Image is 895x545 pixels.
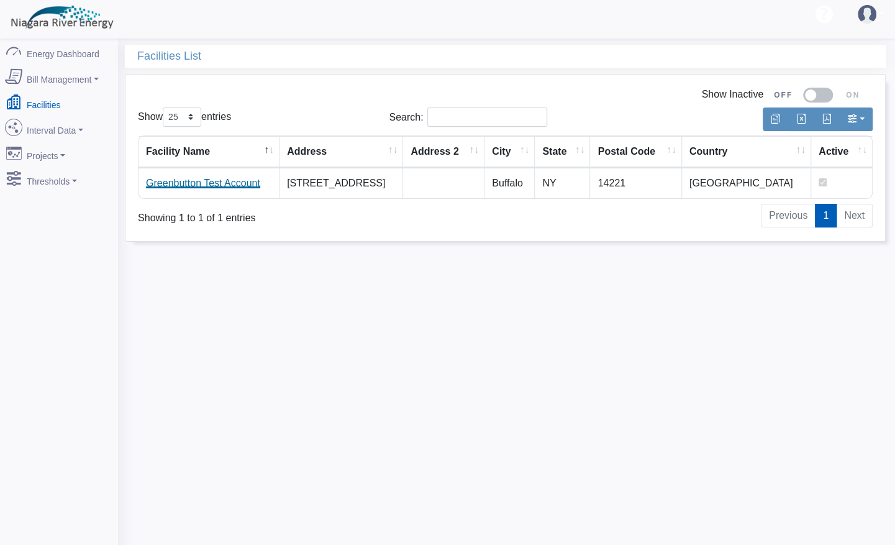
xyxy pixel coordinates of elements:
th: Postal Code : activate to sort column ascending [590,136,681,168]
a: 1 [815,204,837,227]
div: Showing 1 to 1 of 1 entries [138,203,433,226]
td: NY [535,168,590,198]
th: Active : activate to sort column ascending [811,136,872,168]
button: Generate PDF [814,108,840,131]
button: Export to Excel [788,108,814,131]
th: Facility Name : activate to sort column descending [139,136,279,168]
td: [STREET_ADDRESS] [279,168,403,198]
td: [GEOGRAPHIC_DATA] [682,168,811,198]
button: Show/Hide Columns [839,108,873,131]
button: Copy to clipboard [763,108,789,131]
div: Show Inactive [138,87,873,103]
th: Country : activate to sort column ascending [682,136,811,168]
td: Buffalo [484,168,535,198]
img: user-3.svg [858,5,876,24]
input: Search: [427,108,547,127]
label: Search: [389,108,547,127]
td: 14221 [590,168,681,198]
th: Address 2 : activate to sort column ascending [403,136,484,168]
select: Showentries [163,108,201,127]
a: Greenbutton Test Account [146,178,260,188]
span: Facilities List [137,45,512,68]
label: Show entries [138,108,231,127]
th: State : activate to sort column ascending [535,136,590,168]
th: Address : activate to sort column ascending [279,136,403,168]
th: City : activate to sort column ascending [484,136,535,168]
